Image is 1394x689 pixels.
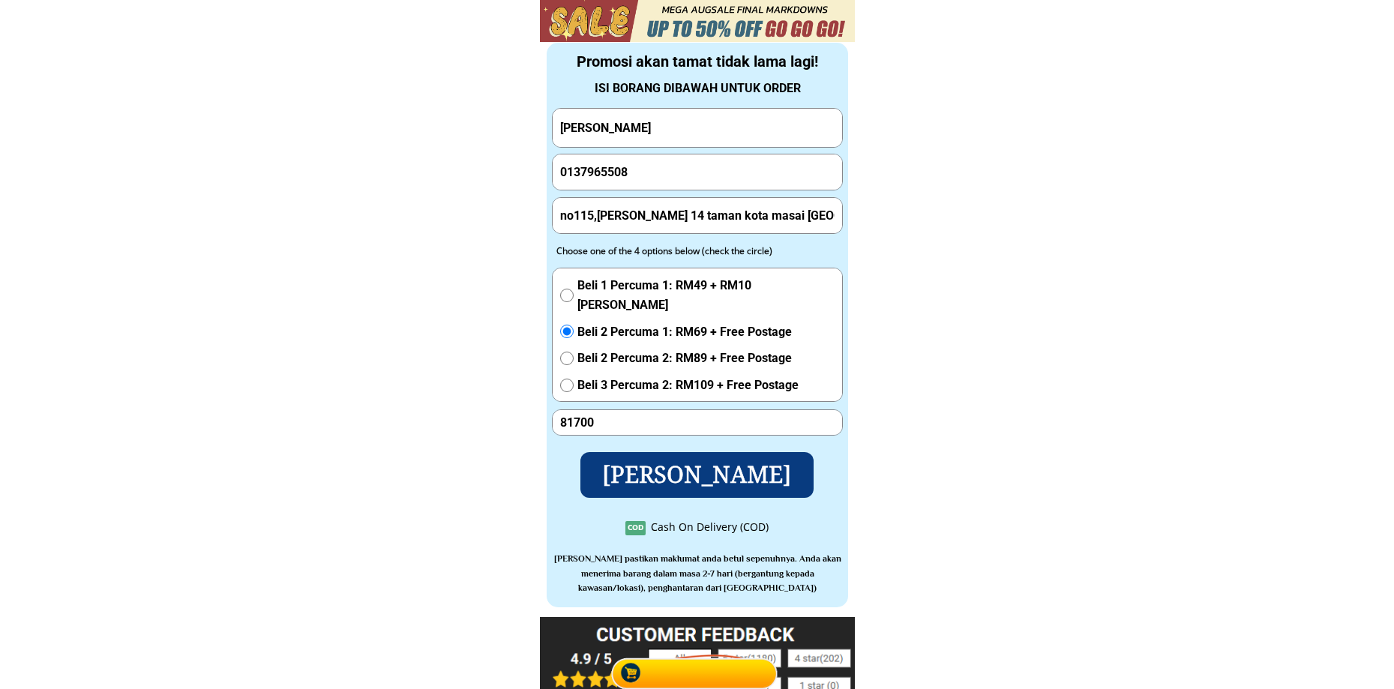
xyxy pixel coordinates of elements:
[576,451,817,498] p: [PERSON_NAME]
[577,376,835,395] span: Beli 3 Percuma 2: RM109 + Free Postage
[556,198,838,233] input: Address(Ex: 52 Jalan Wirawati 7, Maluri, 55100 Kuala Lumpur)
[556,154,838,190] input: Phone Number/ Nombor Telefon
[547,79,847,98] div: ISI BORANG DIBAWAH UNTUK ORDER
[556,410,838,435] input: Zipcode
[556,109,838,147] input: Your Full Name/ Nama Penuh
[577,322,835,342] span: Beli 2 Percuma 1: RM69 + Free Postage
[552,552,844,595] h3: [PERSON_NAME] pastikan maklumat anda betul sepenuhnya. Anda akan menerima barang dalam masa 2-7 h...
[556,244,810,258] div: Choose one of the 4 options below (check the circle)
[577,276,835,314] span: Beli 1 Percuma 1: RM49 + RM10 [PERSON_NAME]
[577,349,835,368] span: Beli 2 Percuma 2: RM89 + Free Postage
[547,49,847,73] div: Promosi akan tamat tidak lama lagi!
[651,519,769,535] div: Cash On Delivery (COD)
[625,521,646,533] h3: COD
